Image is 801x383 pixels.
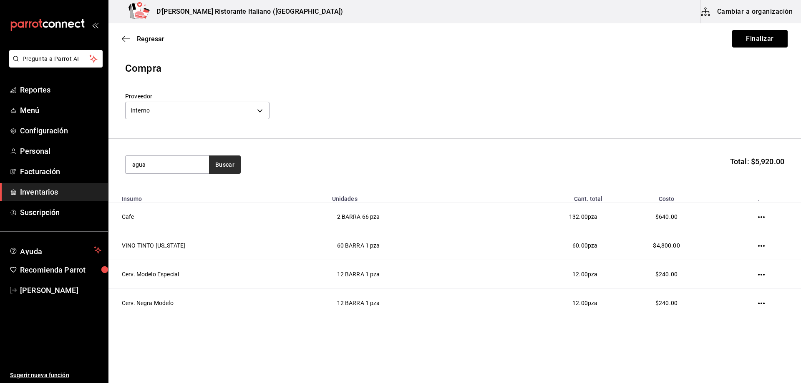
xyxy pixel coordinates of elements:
span: $4,800.00 [653,242,680,249]
td: 60 BARRA 1 pza [327,231,486,260]
th: Costo [607,190,725,203]
span: Regresar [137,35,164,43]
span: $240.00 [655,271,678,278]
span: Total: $5,920.00 [730,156,784,167]
input: Buscar insumo [126,156,209,173]
th: Unidades [327,190,486,203]
span: Recomienda Parrot [20,264,101,275]
span: Configuración [20,125,101,136]
span: Pregunta a Parrot AI [23,55,90,63]
div: Interno [125,102,270,119]
span: Sugerir nueva función [10,371,101,380]
span: Suscripción [20,207,101,218]
th: Insumo [108,190,327,203]
span: Menú [20,105,101,116]
td: pza [486,231,608,260]
a: Pregunta a Parrot AI [6,60,103,69]
td: 12 BARRA 1 pza [327,260,486,289]
td: Cafe [108,203,327,231]
th: Cant. total [486,190,608,203]
label: Proveedor [125,93,270,99]
span: 12.00 [572,300,588,306]
td: 2 BARRA 66 pza [327,203,486,231]
span: Ayuda [20,245,91,255]
h3: D'[PERSON_NAME] Ristorante Italiano ([GEOGRAPHIC_DATA]) [150,7,343,17]
button: Finalizar [732,30,788,48]
td: pza [486,203,608,231]
div: Compra [125,61,784,76]
span: Inventarios [20,186,101,198]
span: $640.00 [655,213,678,220]
td: Cerv. Negra Modelo [108,289,327,318]
button: Pregunta a Parrot AI [9,50,103,68]
td: pza [486,289,608,318]
td: Cerv. Modelo Especial [108,260,327,289]
span: 12.00 [572,271,588,278]
span: Personal [20,145,101,157]
button: open_drawer_menu [92,22,98,28]
span: $240.00 [655,300,678,306]
th: . [725,190,801,203]
td: 12 BARRA 1 pza [327,289,486,318]
span: Reportes [20,84,101,95]
span: 132.00 [569,213,588,220]
td: VINO TINTO [US_STATE] [108,231,327,260]
span: 60.00 [572,242,588,249]
span: [PERSON_NAME] [20,285,101,296]
button: Regresar [122,35,164,43]
span: Facturación [20,166,101,177]
td: pza [486,260,608,289]
button: Buscar [209,155,241,174]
